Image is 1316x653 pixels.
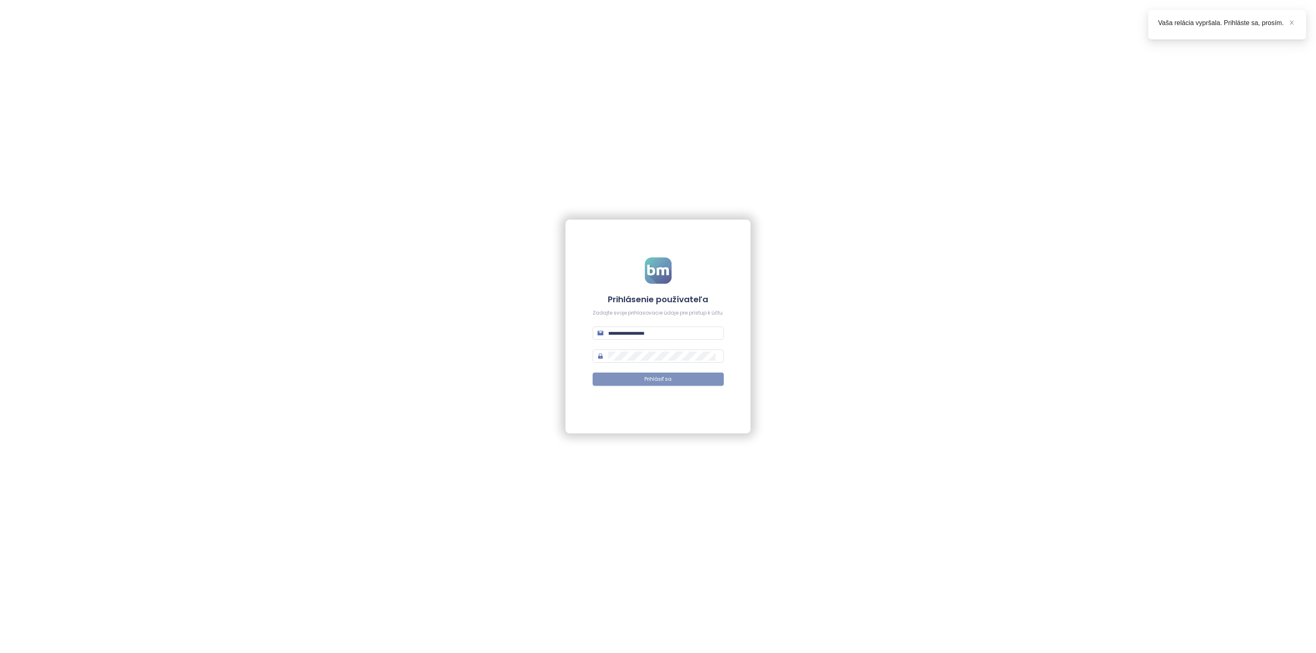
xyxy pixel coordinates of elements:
h4: Prihlásenie používateľa [593,294,724,305]
span: lock [598,353,603,359]
span: Prihlásiť sa [644,375,672,383]
div: Zadajte svoje prihlasovacie údaje pre prístup k účtu. [593,309,724,317]
img: logo [645,257,672,284]
span: close [1289,20,1295,25]
div: Vaša relácia vypršala. Prihláste sa, prosím. [1158,18,1296,28]
button: Prihlásiť sa [593,373,724,386]
span: mail [598,330,603,336]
